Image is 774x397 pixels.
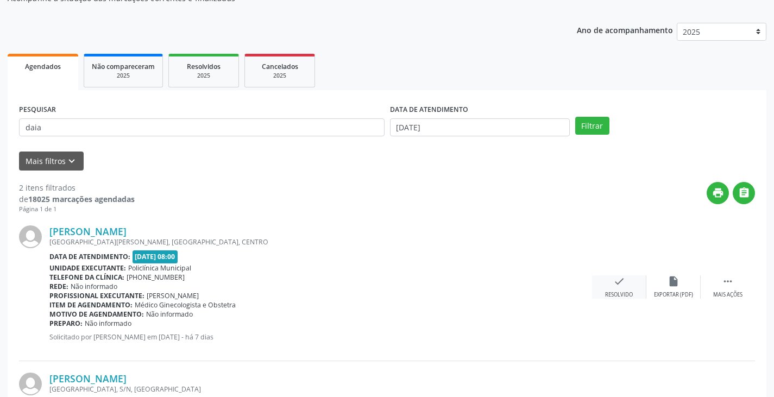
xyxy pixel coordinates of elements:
div: 2 itens filtrados [19,182,135,193]
span: Agendados [25,62,61,71]
div: Exportar (PDF) [654,291,693,299]
span: [PERSON_NAME] [147,291,199,300]
i: print [712,187,724,199]
span: Resolvidos [187,62,221,71]
i:  [738,187,750,199]
div: 2025 [177,72,231,80]
button: print [707,182,729,204]
button:  [733,182,755,204]
strong: 18025 marcações agendadas [28,194,135,204]
button: Filtrar [575,117,609,135]
p: Ano de acompanhamento [577,23,673,36]
span: [DATE] 08:00 [133,250,178,263]
div: 2025 [253,72,307,80]
b: Preparo: [49,319,83,328]
b: Motivo de agendamento: [49,310,144,319]
p: Solicitado por [PERSON_NAME] em [DATE] - há 7 dias [49,332,592,342]
span: Não compareceram [92,62,155,71]
label: PESQUISAR [19,102,56,118]
div: Mais ações [713,291,742,299]
div: de [19,193,135,205]
i: insert_drive_file [668,275,679,287]
span: [PHONE_NUMBER] [127,273,185,282]
input: Nome, CNS [19,118,385,137]
input: Selecione um intervalo [390,118,570,137]
div: [GEOGRAPHIC_DATA], S/N, [GEOGRAPHIC_DATA] [49,385,592,394]
i:  [722,275,734,287]
span: Médico Ginecologista e Obstetra [135,300,236,310]
i: check [613,275,625,287]
a: [PERSON_NAME] [49,373,127,385]
label: DATA DE ATENDIMENTO [390,102,468,118]
b: Telefone da clínica: [49,273,124,282]
span: Policlínica Municipal [128,263,191,273]
b: Rede: [49,282,68,291]
b: Profissional executante: [49,291,144,300]
b: Unidade executante: [49,263,126,273]
img: img [19,225,42,248]
div: Página 1 de 1 [19,205,135,214]
i: keyboard_arrow_down [66,155,78,167]
span: Não informado [85,319,131,328]
b: Item de agendamento: [49,300,133,310]
div: 2025 [92,72,155,80]
span: Não informado [146,310,193,319]
a: [PERSON_NAME] [49,225,127,237]
span: Não informado [71,282,117,291]
div: Resolvido [605,291,633,299]
div: [GEOGRAPHIC_DATA][PERSON_NAME], [GEOGRAPHIC_DATA], CENTRO [49,237,592,247]
span: Cancelados [262,62,298,71]
b: Data de atendimento: [49,252,130,261]
img: img [19,373,42,395]
button: Mais filtroskeyboard_arrow_down [19,152,84,171]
